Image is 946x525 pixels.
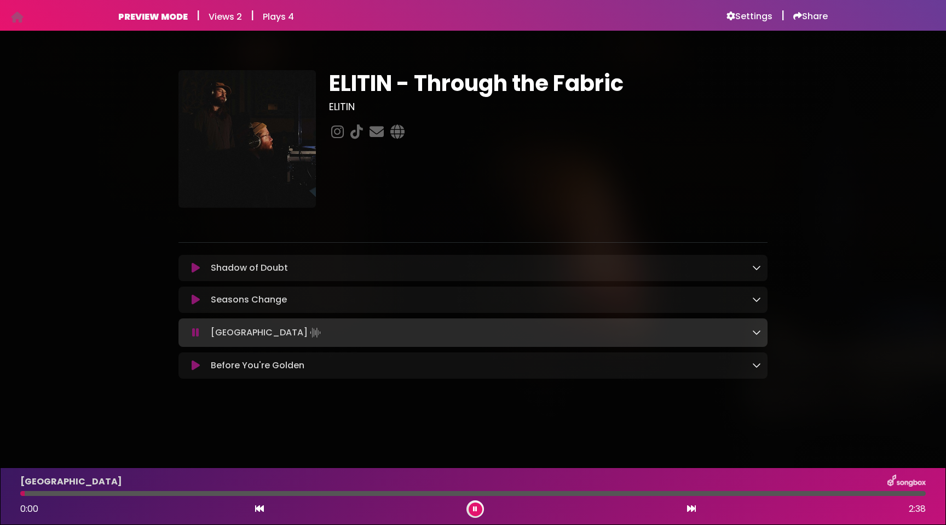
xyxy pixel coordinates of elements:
[178,70,316,208] img: XwA3y0cLQi6NwBO0tLb4
[211,325,323,340] p: [GEOGRAPHIC_DATA]
[781,9,785,22] h5: |
[308,325,323,340] img: waveform4.gif
[211,359,304,372] p: Before You're Golden
[726,11,772,22] a: Settings
[251,9,254,22] h5: |
[329,101,768,113] h3: ELITIN
[793,11,828,22] a: Share
[211,293,287,306] p: Seasons Change
[329,70,768,96] h1: ELITIN - Through the Fabric
[118,12,188,22] h6: PREVIEW MODE
[197,9,200,22] h5: |
[263,12,294,22] h6: Plays 4
[209,12,242,22] h6: Views 2
[211,261,288,275] p: Shadow of Doubt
